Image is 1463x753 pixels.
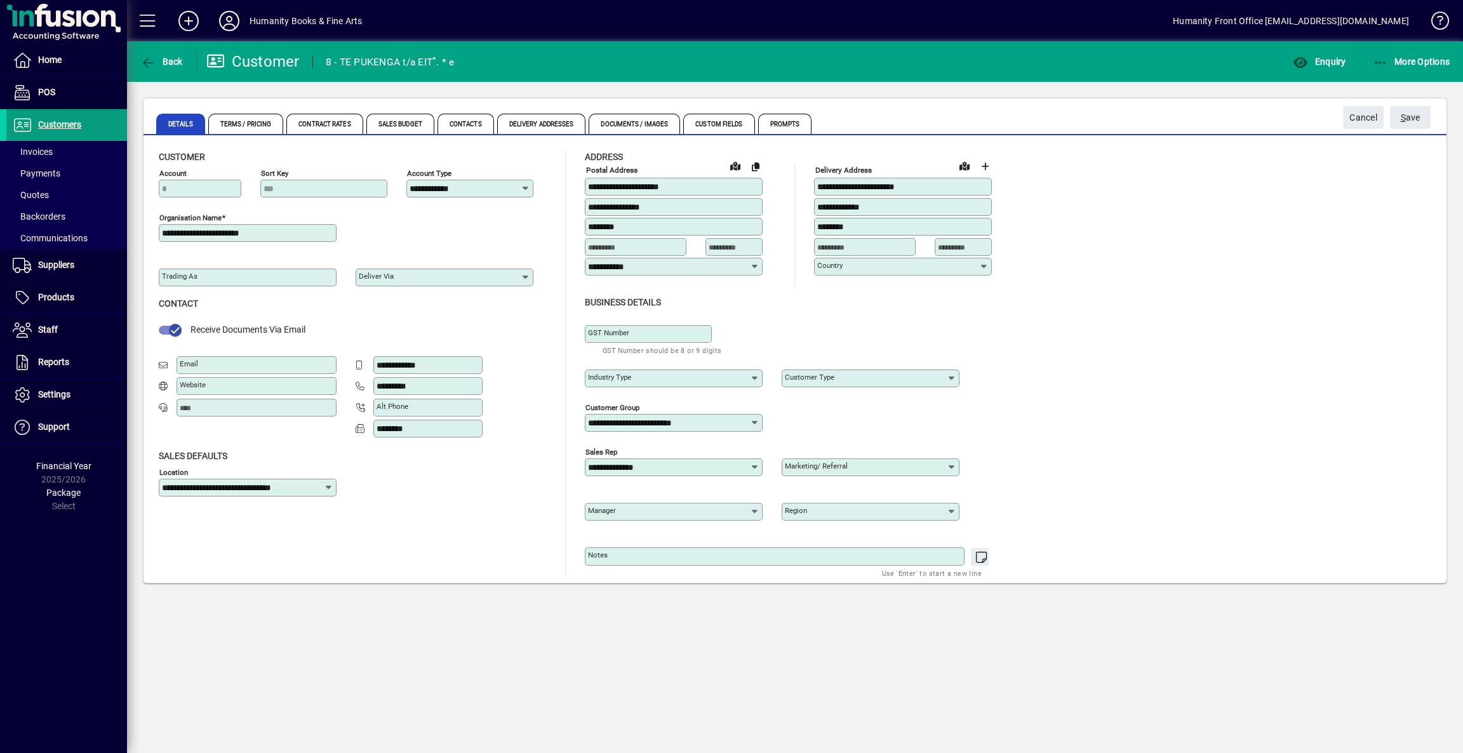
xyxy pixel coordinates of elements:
span: Terms / Pricing [208,114,284,134]
mat-label: Industry type [588,373,631,382]
mat-label: Alt Phone [377,402,408,411]
mat-label: Customer type [785,373,834,382]
div: Humanity Front Office [EMAIL_ADDRESS][DOMAIN_NAME] [1173,11,1409,31]
a: Suppliers [6,250,127,281]
mat-label: Account [159,169,187,178]
span: Communications [13,233,88,243]
mat-hint: GST Number should be 8 or 9 digits [603,343,722,357]
span: Enquiry [1293,57,1346,67]
mat-label: Organisation name [159,213,222,222]
a: Products [6,282,127,314]
button: Copy to Delivery address [745,156,766,177]
mat-label: Trading as [162,272,197,281]
span: Reports [38,357,69,367]
span: Prompts [758,114,812,134]
span: Back [140,57,183,67]
button: Save [1390,106,1431,129]
span: Financial Year [36,461,91,471]
span: Customers [38,119,81,130]
span: Quotes [13,190,49,200]
a: View on map [725,156,745,176]
mat-label: Location [159,467,188,476]
span: Documents / Images [589,114,680,134]
span: Suppliers [38,260,74,270]
span: Contacts [438,114,494,134]
a: Home [6,44,127,76]
span: Customer [159,152,205,162]
mat-label: Sort key [261,169,288,178]
span: Contact [159,298,198,309]
button: More Options [1370,50,1453,73]
mat-label: Sales rep [585,447,617,456]
a: Settings [6,379,127,411]
span: Package [46,488,81,498]
span: S [1401,112,1406,123]
mat-label: Region [785,506,807,515]
mat-label: Manager [588,506,616,515]
button: Profile [209,10,250,32]
a: Backorders [6,206,127,227]
span: Custom Fields [683,114,754,134]
mat-label: Website [180,380,206,389]
button: Cancel [1343,106,1384,129]
span: POS [38,87,55,97]
button: Back [137,50,186,73]
span: Products [38,292,74,302]
span: Backorders [13,211,65,222]
mat-label: Marketing/ Referral [785,462,848,470]
a: Invoices [6,141,127,163]
button: Enquiry [1290,50,1349,73]
div: Humanity Books & Fine Arts [250,11,363,31]
button: Add [168,10,209,32]
span: Contract Rates [286,114,363,134]
span: Settings [38,389,70,399]
span: Support [38,422,70,432]
span: Receive Documents Via Email [190,324,305,335]
span: ave [1401,107,1420,128]
div: 8 - TE PUKENGA t/a EIT”. * e [326,52,455,72]
span: Delivery Addresses [497,114,586,134]
a: Knowledge Base [1422,3,1447,44]
span: Business details [585,297,661,307]
a: Quotes [6,184,127,206]
a: POS [6,77,127,109]
span: Staff [38,324,58,335]
a: Reports [6,347,127,378]
a: View on map [954,156,975,176]
span: More Options [1373,57,1450,67]
a: Payments [6,163,127,184]
a: Communications [6,227,127,249]
mat-label: Deliver via [359,272,394,281]
span: Details [156,114,205,134]
a: Support [6,411,127,443]
span: Sales Budget [366,114,434,134]
span: Address [585,152,623,162]
mat-label: Account Type [407,169,451,178]
mat-label: GST Number [588,328,629,337]
mat-hint: Use 'Enter' to start a new line [882,566,982,580]
span: Cancel [1349,107,1377,128]
a: Staff [6,314,127,346]
mat-label: Country [817,261,843,270]
app-page-header-button: Back [127,50,197,73]
button: Choose address [975,156,995,177]
mat-label: Customer group [585,403,639,411]
mat-label: Notes [588,550,608,559]
mat-label: Email [180,359,198,368]
span: Home [38,55,62,65]
span: Invoices [13,147,53,157]
span: Sales defaults [159,451,227,461]
div: Customer [206,51,300,72]
span: Payments [13,168,60,178]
